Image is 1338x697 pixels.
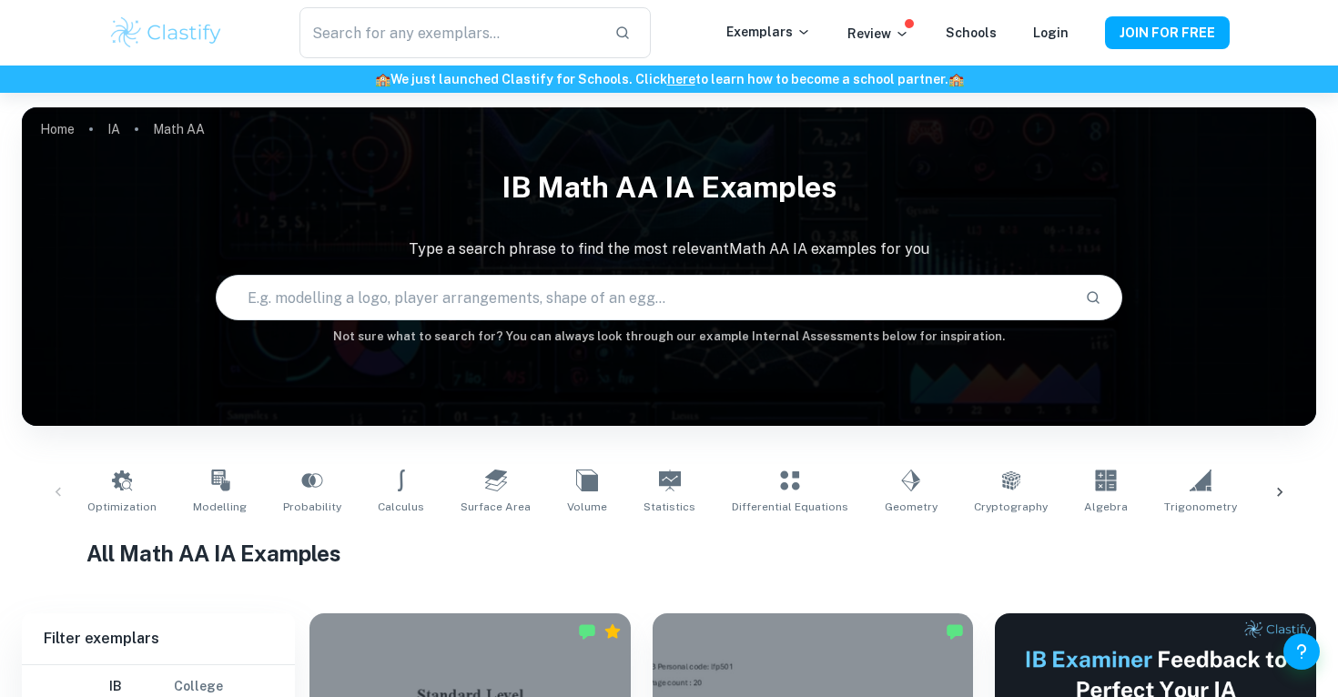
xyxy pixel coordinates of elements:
p: Type a search phrase to find the most relevant Math AA IA examples for you [22,238,1316,260]
span: Trigonometry [1164,499,1237,515]
a: Schools [946,25,997,40]
button: Search [1078,282,1109,313]
span: Probability [283,499,341,515]
span: Geometry [885,499,938,515]
p: Math AA [153,119,205,139]
span: 🏫 [948,72,964,86]
button: Help and Feedback [1283,633,1320,670]
span: Modelling [193,499,247,515]
h6: Filter exemplars [22,613,295,664]
span: Algebra [1084,499,1128,515]
a: here [667,72,695,86]
span: 🏫 [375,72,390,86]
a: Home [40,116,75,142]
a: Login [1033,25,1069,40]
p: Exemplars [726,22,811,42]
h1: IB Math AA IA examples [22,158,1316,217]
span: Volume [567,499,607,515]
h6: Not sure what to search for? You can always look through our example Internal Assessments below f... [22,328,1316,346]
span: Optimization [87,499,157,515]
input: E.g. modelling a logo, player arrangements, shape of an egg... [217,272,1069,323]
span: Calculus [378,499,424,515]
a: IA [107,116,120,142]
span: Differential Equations [732,499,848,515]
input: Search for any exemplars... [299,7,600,58]
span: Cryptography [974,499,1048,515]
button: JOIN FOR FREE [1105,16,1230,49]
h1: All Math AA IA Examples [86,537,1252,570]
img: Marked [578,622,596,641]
h6: We just launched Clastify for Schools. Click to learn how to become a school partner. [4,69,1334,89]
span: Surface Area [461,499,531,515]
div: Premium [603,622,622,641]
p: Review [847,24,909,44]
img: Clastify logo [108,15,224,51]
img: Marked [946,622,964,641]
span: Statistics [644,499,695,515]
